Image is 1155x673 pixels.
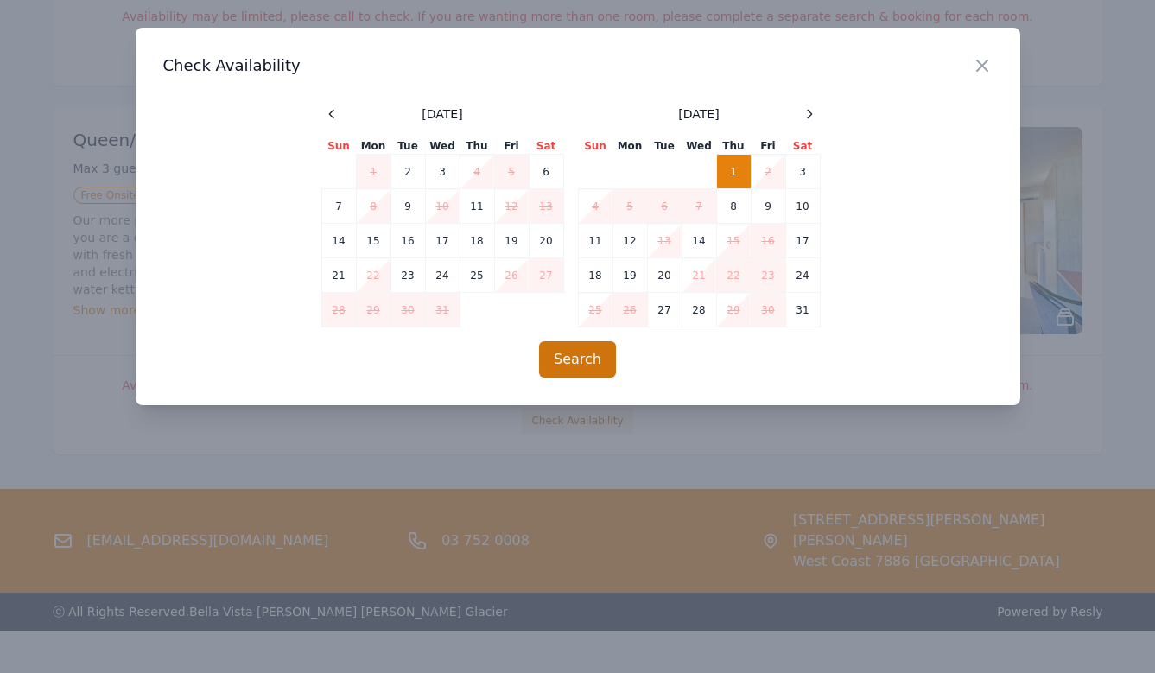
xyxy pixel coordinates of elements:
[682,293,716,327] td: 28
[390,293,425,327] td: 30
[356,155,390,189] td: 1
[390,138,425,155] th: Tue
[529,189,563,224] td: 13
[321,258,356,293] td: 21
[647,138,682,155] th: Tue
[785,138,820,155] th: Sat
[647,258,682,293] td: 20
[716,155,751,189] td: 1
[460,224,494,258] td: 18
[682,224,716,258] td: 14
[460,189,494,224] td: 11
[751,138,785,155] th: Fri
[647,224,682,258] td: 13
[612,138,647,155] th: Mon
[647,189,682,224] td: 6
[678,105,719,123] span: [DATE]
[682,138,716,155] th: Wed
[494,138,529,155] th: Fri
[356,258,390,293] td: 22
[716,189,751,224] td: 8
[425,258,460,293] td: 24
[321,293,356,327] td: 28
[529,224,563,258] td: 20
[494,155,529,189] td: 5
[716,224,751,258] td: 15
[321,189,356,224] td: 7
[390,155,425,189] td: 2
[460,138,494,155] th: Thu
[539,341,616,378] button: Search
[356,293,390,327] td: 29
[494,224,529,258] td: 19
[785,258,820,293] td: 24
[425,293,460,327] td: 31
[494,258,529,293] td: 26
[390,258,425,293] td: 23
[425,155,460,189] td: 3
[682,189,716,224] td: 7
[785,293,820,327] td: 31
[612,224,647,258] td: 12
[425,224,460,258] td: 17
[751,258,785,293] td: 23
[751,224,785,258] td: 16
[751,155,785,189] td: 2
[647,293,682,327] td: 27
[578,293,612,327] td: 25
[716,293,751,327] td: 29
[494,189,529,224] td: 12
[460,258,494,293] td: 25
[390,224,425,258] td: 16
[356,189,390,224] td: 8
[529,138,563,155] th: Sat
[612,189,647,224] td: 5
[529,258,563,293] td: 27
[356,138,390,155] th: Mon
[716,138,751,155] th: Thu
[422,105,462,123] span: [DATE]
[356,224,390,258] td: 15
[612,258,647,293] td: 19
[785,224,820,258] td: 17
[425,189,460,224] td: 10
[578,258,612,293] td: 18
[716,258,751,293] td: 22
[163,55,993,76] h3: Check Availability
[578,224,612,258] td: 11
[578,189,612,224] td: 4
[425,138,460,155] th: Wed
[578,138,612,155] th: Sun
[751,293,785,327] td: 30
[612,293,647,327] td: 26
[460,155,494,189] td: 4
[682,258,716,293] td: 21
[785,155,820,189] td: 3
[529,155,563,189] td: 6
[321,138,356,155] th: Sun
[390,189,425,224] td: 9
[785,189,820,224] td: 10
[751,189,785,224] td: 9
[321,224,356,258] td: 14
